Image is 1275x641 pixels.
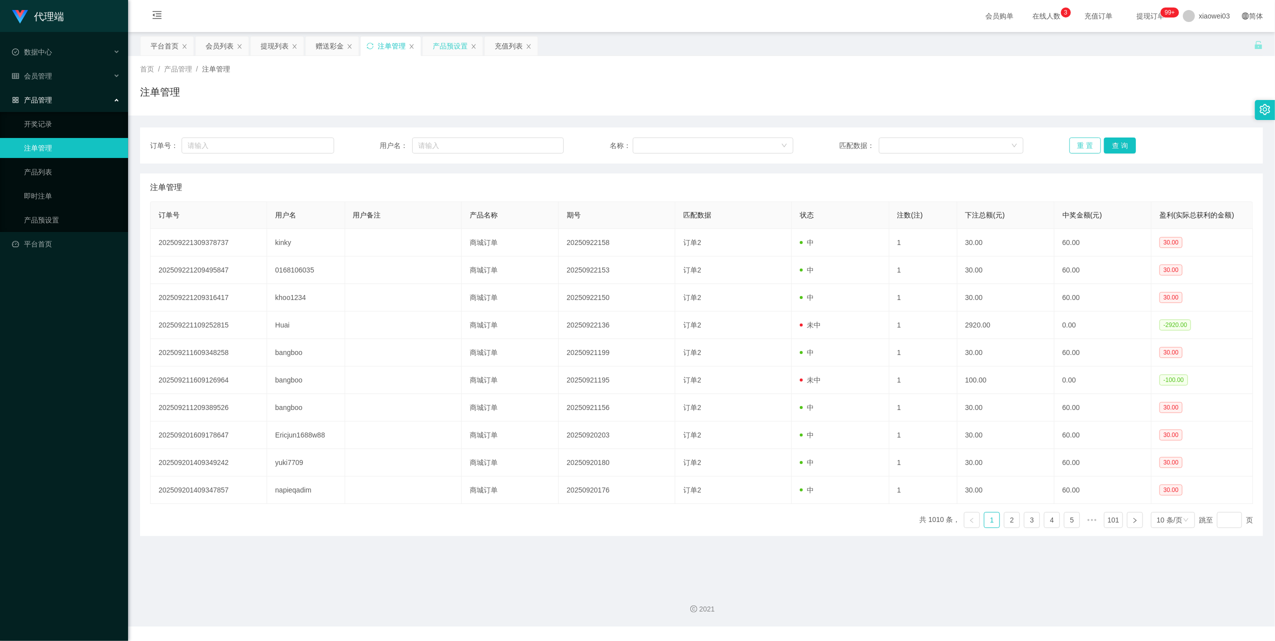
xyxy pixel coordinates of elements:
td: 0168106035 [267,256,345,284]
li: 3 [1024,512,1040,528]
td: 商城订单 [462,339,559,366]
span: 中 [800,458,814,466]
td: 1 [889,394,957,421]
input: 请输入 [182,137,334,153]
div: 10 条/页 [1157,512,1182,527]
div: 会员列表 [206,36,234,55]
li: 共 1010 条， [919,512,960,528]
span: 匹配数据 [683,211,711,219]
td: 30.00 [957,394,1054,421]
li: 向后 5 页 [1084,512,1100,528]
td: 100.00 [957,366,1054,394]
span: 名称： [610,140,633,151]
span: 中 [800,431,814,439]
span: 下注总额(元) [965,211,1005,219]
span: 订单2 [683,238,701,246]
i: 图标: left [969,517,975,523]
li: 1 [984,512,1000,528]
td: 商城订单 [462,449,559,476]
span: 用户名： [380,140,412,151]
span: 中 [800,266,814,274]
td: 1 [889,311,957,339]
li: 下一页 [1127,512,1143,528]
td: 60.00 [1054,256,1151,284]
span: 30.00 [1159,457,1182,468]
span: 状态 [800,211,814,219]
span: 30.00 [1159,429,1182,440]
span: 中 [800,348,814,356]
td: 30.00 [957,256,1054,284]
a: 1 [984,512,999,527]
input: 请输入 [412,137,564,153]
i: 图标: close [409,43,415,49]
td: 20250920203 [559,421,675,449]
td: 30.00 [957,449,1054,476]
td: 202509221309378737 [151,229,267,256]
td: 60.00 [1054,476,1151,504]
span: 产品管理 [12,96,52,104]
td: 2920.00 [957,311,1054,339]
td: napieqadim [267,476,345,504]
div: 赠送彩金 [316,36,344,55]
td: Huai [267,311,345,339]
button: 重 置 [1069,137,1101,153]
div: 2021 [136,604,1267,614]
td: 20250921156 [559,394,675,421]
td: 202509201409347857 [151,476,267,504]
td: 20250922136 [559,311,675,339]
td: 202509211609126964 [151,366,267,394]
span: 用户备注 [353,211,381,219]
td: 30.00 [957,476,1054,504]
span: 订单号： [150,140,182,151]
td: 60.00 [1054,284,1151,311]
td: 商城订单 [462,256,559,284]
span: 数据中心 [12,48,52,56]
a: 代理端 [12,12,64,20]
li: 101 [1104,512,1122,528]
button: 查 询 [1104,137,1136,153]
td: 20250922153 [559,256,675,284]
h1: 注单管理 [140,84,180,99]
span: 订单2 [683,266,701,274]
td: 商城订单 [462,229,559,256]
td: 1 [889,256,957,284]
td: 60.00 [1054,229,1151,256]
td: 0.00 [1054,311,1151,339]
td: 商城订单 [462,476,559,504]
span: 在线人数 [1028,12,1066,19]
td: 1 [889,339,957,366]
span: 注单管理 [150,181,182,193]
span: 订单2 [683,486,701,494]
div: 注单管理 [378,36,406,55]
i: 图标: right [1132,517,1138,523]
span: 首页 [140,65,154,73]
span: ••• [1084,512,1100,528]
i: 图标: close [526,43,532,49]
td: 商城订单 [462,284,559,311]
td: khoo1234 [267,284,345,311]
td: 商城订单 [462,394,559,421]
i: 图标: setting [1259,104,1270,115]
div: 平台首页 [151,36,179,55]
span: 未中 [800,376,821,384]
i: 图标: menu-fold [140,0,174,32]
span: 产品管理 [164,65,192,73]
i: 图标: close [471,43,477,49]
span: 订单2 [683,376,701,384]
a: 产品列表 [24,162,120,182]
span: / [158,65,160,73]
td: 30.00 [957,229,1054,256]
td: 202509211209389526 [151,394,267,421]
span: 未中 [800,321,821,329]
td: 60.00 [1054,421,1151,449]
li: 4 [1044,512,1060,528]
span: 充值订单 [1080,12,1118,19]
td: 60.00 [1054,394,1151,421]
td: 202509221109252815 [151,311,267,339]
i: 图标: down [1011,142,1017,149]
td: 60.00 [1054,339,1151,366]
a: 图标: dashboard平台首页 [12,234,120,254]
a: 3 [1024,512,1039,527]
i: 图标: down [781,142,787,149]
li: 5 [1064,512,1080,528]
